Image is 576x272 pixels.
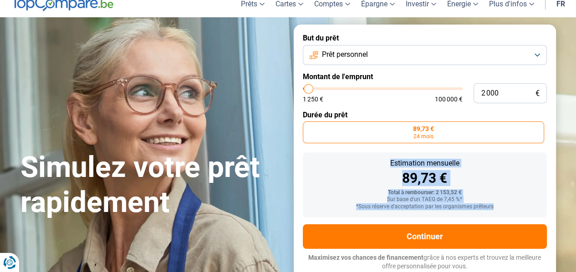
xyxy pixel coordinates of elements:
div: Estimation mensuelle [310,160,540,167]
span: 100 000 € [435,96,463,102]
label: But du prêt [303,34,547,42]
div: *Sous réserve d'acceptation par les organismes prêteurs [310,204,540,210]
div: 89,73 € [310,171,540,185]
div: Total à rembourser: 2 153,52 € [310,190,540,196]
span: 24 mois [413,134,433,139]
span: Prêt personnel [322,50,368,60]
p: grâce à nos experts et trouvez la meilleure offre personnalisée pour vous. [303,253,547,271]
label: Montant de l'emprunt [303,72,547,81]
span: € [535,90,540,97]
span: Maximisez vos chances de financement [308,254,423,261]
button: Continuer [303,224,547,249]
span: 89,73 € [413,126,434,132]
span: 1 250 € [303,96,323,102]
h1: Simulez votre prêt rapidement [20,150,283,220]
label: Durée du prêt [303,111,547,119]
button: Prêt personnel [303,45,547,65]
div: Sur base d'un TAEG de 7,45 %* [310,196,540,203]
